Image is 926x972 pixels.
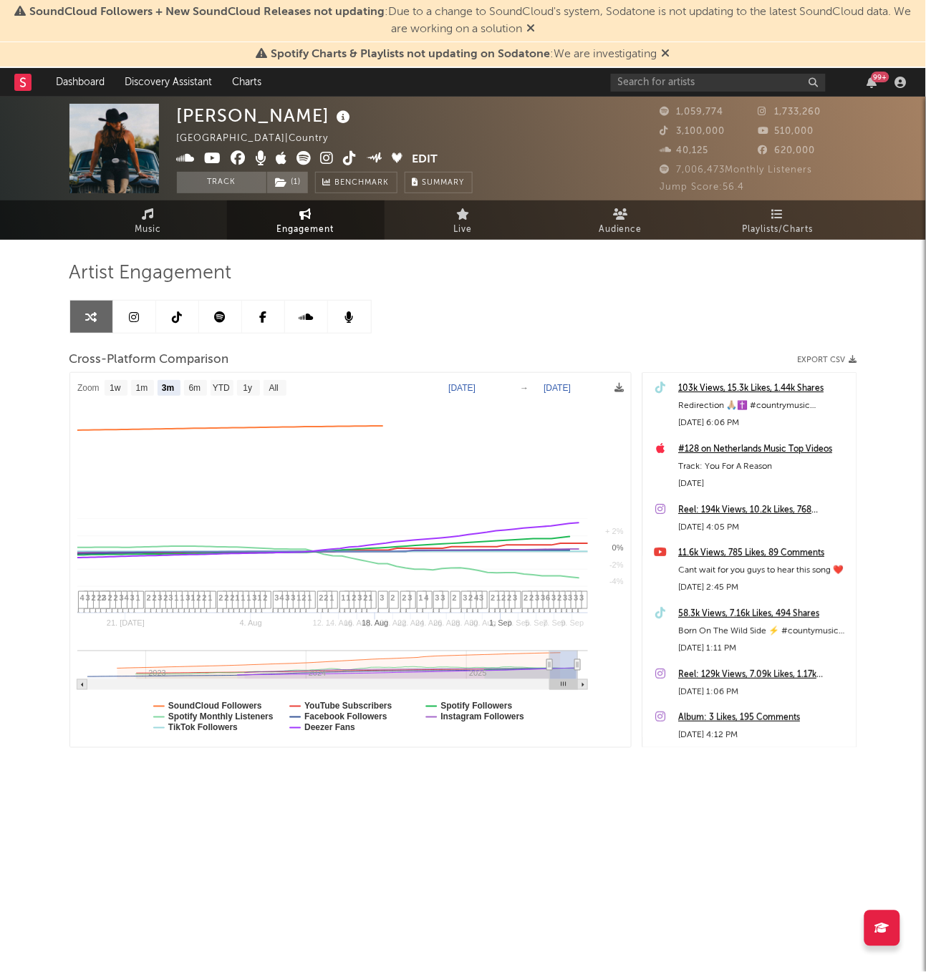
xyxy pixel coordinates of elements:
[269,384,278,394] text: All
[158,593,163,602] span: 3
[758,107,821,117] span: 1,733,260
[679,640,849,657] div: [DATE] 1:11 PM
[612,544,624,553] text: 0%
[253,593,257,602] span: 3
[241,593,246,602] span: 1
[106,619,144,628] text: 21. [DATE]
[212,384,229,394] text: YTD
[271,49,550,60] span: Spotify Charts & Playlists not updating on Sodatone
[312,619,333,628] text: 12. …
[469,593,473,602] span: 2
[197,593,201,602] span: 2
[440,712,524,722] text: Instagram Followers
[135,221,161,238] span: Music
[280,593,284,602] span: 4
[358,593,362,602] span: 3
[319,593,324,602] span: 2
[208,593,213,602] span: 1
[502,593,506,602] span: 2
[872,72,889,82] div: 99 +
[463,593,468,602] span: 3
[412,151,438,169] button: Edit
[77,384,100,394] text: Zoom
[225,593,229,602] span: 2
[239,619,261,628] text: 4. Aug
[30,6,912,35] span: : Due to a change to SoundCloud's system, Sodatone is not updating to the latest SoundCloud data....
[302,593,307,602] span: 2
[508,593,512,602] span: 2
[469,619,496,628] text: 30. Aug
[415,619,442,628] text: 24. Aug
[267,172,308,193] button: (1)
[660,107,724,117] span: 1,059,774
[219,593,223,602] span: 2
[758,127,814,136] span: 510,000
[569,593,573,602] span: 3
[304,701,392,711] text: YouTube Subscribers
[541,593,546,602] span: 3
[108,593,112,602] span: 2
[266,172,309,193] span: ( 1 )
[188,384,201,394] text: 6m
[435,593,440,602] span: 3
[440,701,512,711] text: Spotify Followers
[520,383,529,393] text: →
[168,723,238,733] text: TikTok Followers
[546,593,551,602] span: 6
[679,666,849,684] a: Reel: 129k Views, 7.09k Likes, 1.17k Comments
[297,593,302,602] span: 1
[177,172,266,193] button: Track
[264,593,268,602] span: 2
[380,593,385,602] span: 3
[679,414,849,432] div: [DATE] 6:06 PM
[451,619,478,628] text: 28. Aug
[326,619,352,628] text: 14. Aug
[369,593,373,602] span: 1
[324,593,329,602] span: 2
[364,593,368,602] span: 2
[448,383,476,393] text: [DATE]
[423,179,465,187] span: Summary
[402,593,407,602] span: 2
[454,221,473,238] span: Live
[660,183,745,192] span: Jump Score: 56.4
[130,593,135,602] span: 3
[110,384,121,394] text: 1w
[743,221,814,238] span: Playlists/Charts
[30,6,385,18] span: SoundCloud Followers + New SoundCloud Releases not updating
[513,593,518,602] span: 3
[391,593,395,602] span: 2
[433,619,460,628] text: 26. Aug
[147,593,151,602] span: 2
[258,593,262,602] span: 1
[405,172,473,193] button: Summary
[222,68,271,97] a: Charts
[542,200,700,240] a: Audience
[175,593,179,602] span: 1
[662,49,670,60] span: Dismiss
[347,593,351,602] span: 1
[168,701,262,711] text: SoundCloud Followers
[660,127,725,136] span: 3,100,000
[497,593,501,602] span: 1
[679,380,849,397] div: 103k Views, 15.3k Likes, 1.44k Shares
[286,593,290,602] span: 3
[136,593,140,602] span: 1
[161,384,173,394] text: 3m
[507,619,530,628] text: 3. Sep
[530,593,534,602] span: 2
[271,49,657,60] span: : We are investigating
[243,384,252,394] text: 1y
[385,200,542,240] a: Live
[679,519,849,536] div: [DATE] 4:05 PM
[536,593,540,602] span: 3
[679,441,849,458] a: #128 on Netherlands Music Top Videos
[679,606,849,623] a: 58.3k Views, 7.16k Likes, 494 Shares
[315,172,397,193] a: Benchmark
[544,383,571,393] text: [DATE]
[397,619,424,628] text: 22. Aug
[186,593,190,602] span: 3
[335,175,390,192] span: Benchmark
